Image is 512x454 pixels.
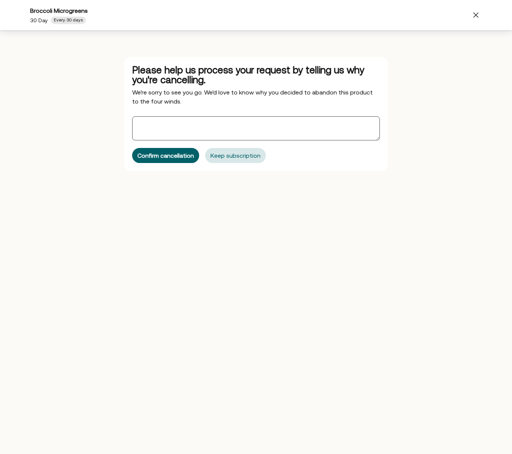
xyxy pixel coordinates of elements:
[210,152,261,158] div: Keep subscription
[132,65,380,85] div: Please help us process your request by telling us why you're cancelling.
[54,17,83,23] span: Every 30 days
[30,7,88,14] span: Broccoli Microgreens
[205,148,266,163] button: Keep subscription
[132,148,199,163] button: Confirm cancellation
[132,89,373,105] span: We’re sorry to see you go. We’d love to know why you decided to abandon this product to the four ...
[30,17,48,23] span: 30 Day
[137,152,194,158] div: Confirm cancellation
